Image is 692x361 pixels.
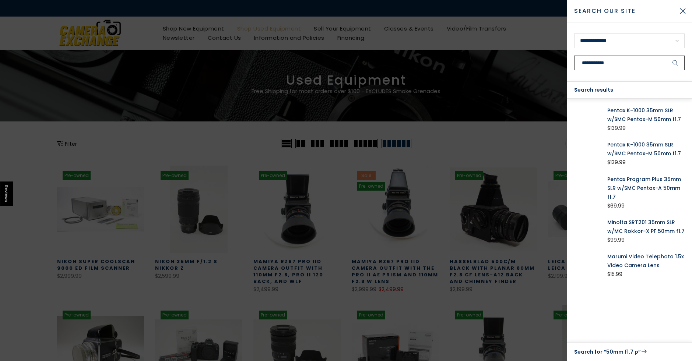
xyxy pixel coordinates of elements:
button: Close Search [674,2,692,20]
img: Pentax K-1000 35mm SLR w/SMC Pentax-M 50mm f1.7 [574,106,604,133]
a: Search for “50mm f1.7 p” [574,347,685,357]
img: Pentax Program Plus 35mm SLR w/SMC Pentax-A 50mm f1.7 35mm Film Cameras - 35mm SLR Cameras Pentax... [574,175,604,210]
img: Minolta SRT201 35mm SLR w/MC Rokkor-X PF 50mm f1.7 35mm Film Cameras - 35mm SLR Cameras Minolta 1... [574,218,604,245]
div: Search results [567,82,692,99]
div: $139.99 [607,158,626,167]
span: Search Our Site [574,7,674,15]
a: Marumi Video Telephoto 1.5x Video Camera Lens [607,252,685,270]
div: $15.99 [607,270,622,279]
a: Minolta SRT201 35mm SLR w/MC Rokkor-X PF 50mm f1.7 [607,218,685,236]
a: Pentax K-1000 35mm SLR w/SMC Pentax-M 50mm f1.7 [607,140,685,158]
div: $99.99 [607,236,625,245]
img: Marumi Video Telephoto 1.5x Video Camera Lens Video Equipment - Video Lenses Marumi 030250223 [574,252,604,279]
div: $139.99 [607,124,626,133]
a: Pentax K-1000 35mm SLR w/SMC Pentax-M 50mm f1.7 [607,106,685,124]
a: Pentax Program Plus 35mm SLR w/SMC Pentax-A 50mm f1.7 [607,175,685,201]
img: Pentax K-1000 35mm SLR w/SMC Pentax-M 50mm f1.7 [574,140,604,167]
div: $69.99 [607,201,625,210]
